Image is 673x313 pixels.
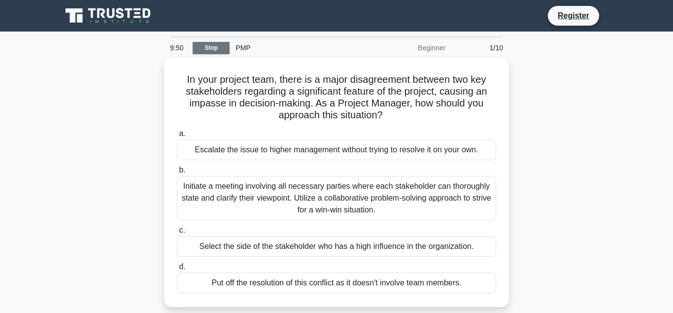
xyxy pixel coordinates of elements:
div: PMP [230,38,365,58]
span: c. [179,226,185,234]
div: Select the side of the stakeholder who has a high influence in the organization. [177,236,496,257]
h5: In your project team, there is a major disagreement between two key stakeholders regarding a sign... [176,73,497,122]
div: 1/10 [451,38,509,58]
div: Initiate a meeting involving all necessary parties where each stakeholder can thoroughly state an... [177,176,496,220]
div: Put off the resolution of this conflict as it doesn't involve team members. [177,273,496,293]
div: Beginner [365,38,451,58]
a: Stop [193,42,230,54]
a: Register [552,9,595,22]
span: a. [179,129,185,138]
div: Escalate the issue to higher management without trying to resolve it on your own. [177,139,496,160]
span: d. [179,262,185,271]
span: b. [179,166,185,174]
div: 9:50 [164,38,193,58]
